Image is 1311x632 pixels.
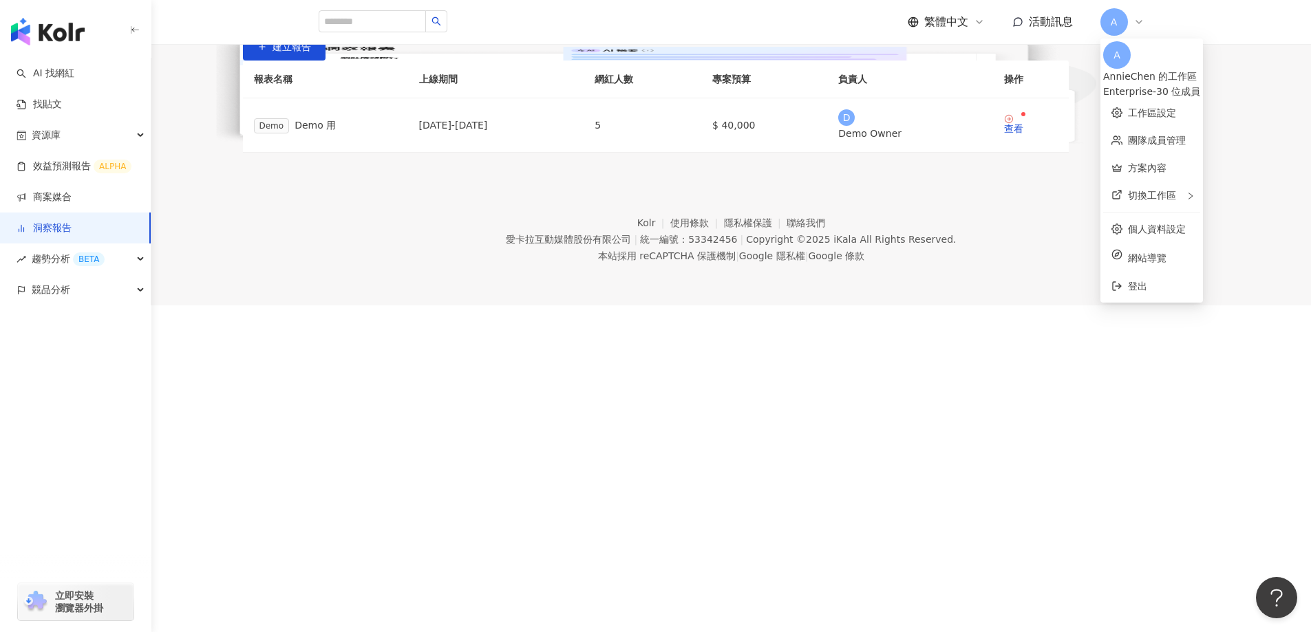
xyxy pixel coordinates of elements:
span: 登出 [1128,281,1147,292]
span: | [805,250,809,261]
div: [DATE] - [DATE] [419,118,573,133]
button: 建立報告 [243,33,326,61]
a: searchAI 找網紅 [17,67,74,80]
span: D [843,110,851,125]
div: Enterprise - 30 位成員 [1103,84,1200,99]
a: Google 條款 [808,250,864,261]
span: 網站導覽 [1128,250,1192,265]
div: 愛卡拉互動媒體股份有限公司 [506,234,631,245]
span: 繁體中文 [924,14,968,30]
span: 競品分析 [32,274,70,305]
div: Demo Owner [838,126,981,141]
a: Kolr [637,217,670,228]
img: chrome extension [22,591,49,613]
iframe: Help Scout Beacon - Open [1256,577,1297,618]
th: 上線期間 [408,61,584,98]
a: 洞察報告 [17,221,72,235]
span: | [736,250,739,261]
a: 使用條款 [670,217,724,228]
span: 建立報告 [273,41,311,52]
span: A [1113,47,1120,63]
span: Demo [254,118,290,133]
span: | [634,234,637,245]
img: 輕鬆建立自動化專案洞察報告 [215,11,1096,153]
span: right [1186,192,1195,200]
th: 操作 [993,61,1069,98]
a: 商案媒合 [17,190,72,204]
span: 切換工作區 [1128,190,1176,201]
a: iKala [833,234,857,245]
span: 本站採用 reCAPTCHA 保護機制 [598,248,864,264]
th: 負責人 [827,61,992,98]
div: 統一編號：53342456 [640,234,737,245]
div: AnnieChen 的工作區 [1103,69,1200,84]
span: rise [17,254,26,264]
a: 團隊成員管理 [1128,135,1186,146]
img: logo [11,18,85,45]
a: 查看 [1004,113,1023,133]
span: | [740,234,743,245]
span: 立即安裝 瀏覽器外掛 [55,589,103,614]
th: 網紅人數 [584,61,701,98]
a: Google 隱私權 [739,250,805,261]
div: BETA [73,252,105,266]
span: search [431,17,441,26]
div: Copyright © 2025 All Rights Reserved. [746,234,956,245]
a: 個人資料設定 [1128,224,1186,235]
span: 活動訊息 [1029,15,1073,28]
span: 資源庫 [32,120,61,151]
span: A [1111,14,1118,30]
span: 趨勢分析 [32,243,105,274]
a: 找貼文 [17,98,62,111]
a: 方案內容 [1128,162,1166,173]
td: 5 [584,98,701,153]
div: 查看 [1004,124,1023,133]
a: 聯絡我們 [787,217,825,228]
a: 效益預測報告ALPHA [17,160,131,173]
a: 工作區設定 [1128,107,1176,118]
div: Demo 用 [254,118,397,133]
a: 隱私權保護 [724,217,787,228]
td: $ 40,000 [701,98,827,153]
th: 報表名稱 [243,61,408,98]
a: chrome extension立即安裝 瀏覽器外掛 [18,583,134,620]
th: 專案預算 [701,61,827,98]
